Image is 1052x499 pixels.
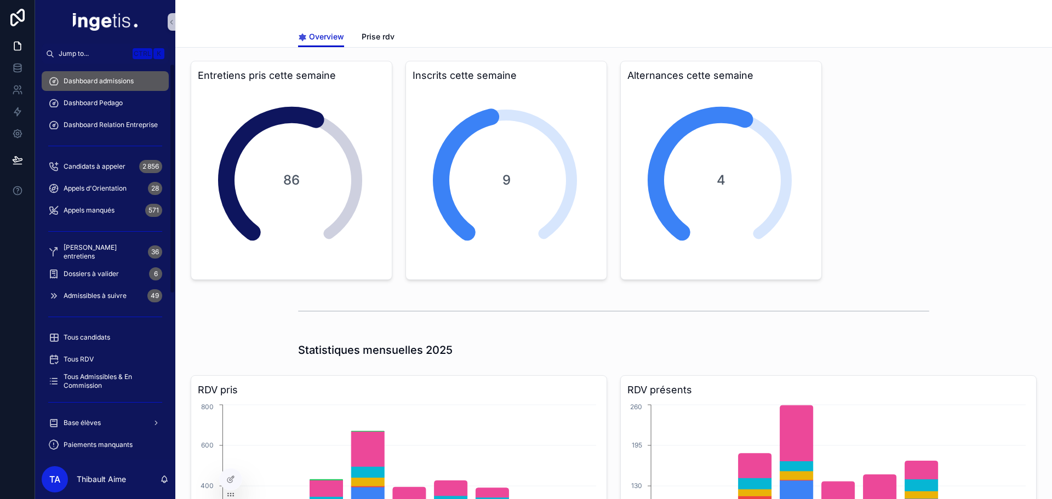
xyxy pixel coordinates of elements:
span: Dossiers à valider [64,269,119,278]
div: 6 [149,267,162,280]
span: 9 [502,171,511,189]
a: Paiements manquants [42,435,169,455]
h3: Inscrits cette semaine [413,68,600,83]
span: 4 [717,171,725,189]
span: Dashboard Relation Entreprise [64,121,158,129]
a: Appels d'Orientation28 [42,179,169,198]
a: Dashboard admissions [42,71,169,91]
a: Tous Admissibles & En Commission [42,371,169,391]
span: Tous candidats [64,333,110,342]
a: Dashboard Pedago [42,93,169,113]
span: Overview [309,31,344,42]
button: Jump to...CtrlK [42,44,169,64]
a: Tous candidats [42,328,169,347]
a: Admissibles à suivre49 [42,286,169,306]
div: 36 [148,245,162,259]
span: Prise rdv [362,31,395,42]
a: Candidats à appeler2 856 [42,157,169,176]
span: Appels manqués [64,206,115,215]
tspan: 600 [201,441,214,449]
span: K [155,49,163,58]
tspan: 800 [201,403,214,411]
a: Prise rdv [362,27,395,49]
h3: Alternances cette semaine [627,68,815,83]
span: Dashboard admissions [64,77,134,85]
h3: RDV pris [198,382,600,398]
div: 28 [148,182,162,195]
span: 86 [283,171,300,189]
span: Jump to... [59,49,128,58]
a: Dashboard Relation Entreprise [42,115,169,135]
a: [PERSON_NAME] entretiens36 [42,242,169,262]
span: TA [49,473,60,486]
tspan: 195 [632,441,642,449]
a: Tous RDV [42,349,169,369]
span: Candidats à appeler [64,162,125,171]
span: Tous Admissibles & En Commission [64,372,158,390]
div: 2 856 [139,160,162,173]
div: scrollable content [35,64,175,460]
span: Base élèves [64,418,101,427]
tspan: 400 [201,481,214,490]
span: [PERSON_NAME] entretiens [64,243,144,261]
tspan: 130 [631,481,642,490]
h1: Statistiques mensuelles 2025 [298,342,453,358]
tspan: 260 [630,403,642,411]
span: Dashboard Pedago [64,99,123,107]
a: Appels manqués571 [42,200,169,220]
a: Dossiers à valider6 [42,264,169,284]
img: App logo [73,13,138,31]
p: Thibault Aime [77,474,126,485]
span: Tous RDV [64,355,94,364]
div: 49 [147,289,162,302]
a: Base élèves [42,413,169,433]
span: Ctrl [133,48,152,59]
h3: RDV présents [627,382,1030,398]
span: Paiements manquants [64,440,133,449]
a: Overview [298,27,344,48]
span: Admissibles à suivre [64,291,127,300]
span: Appels d'Orientation [64,184,127,193]
div: 571 [145,204,162,217]
h3: Entretiens pris cette semaine [198,68,385,83]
